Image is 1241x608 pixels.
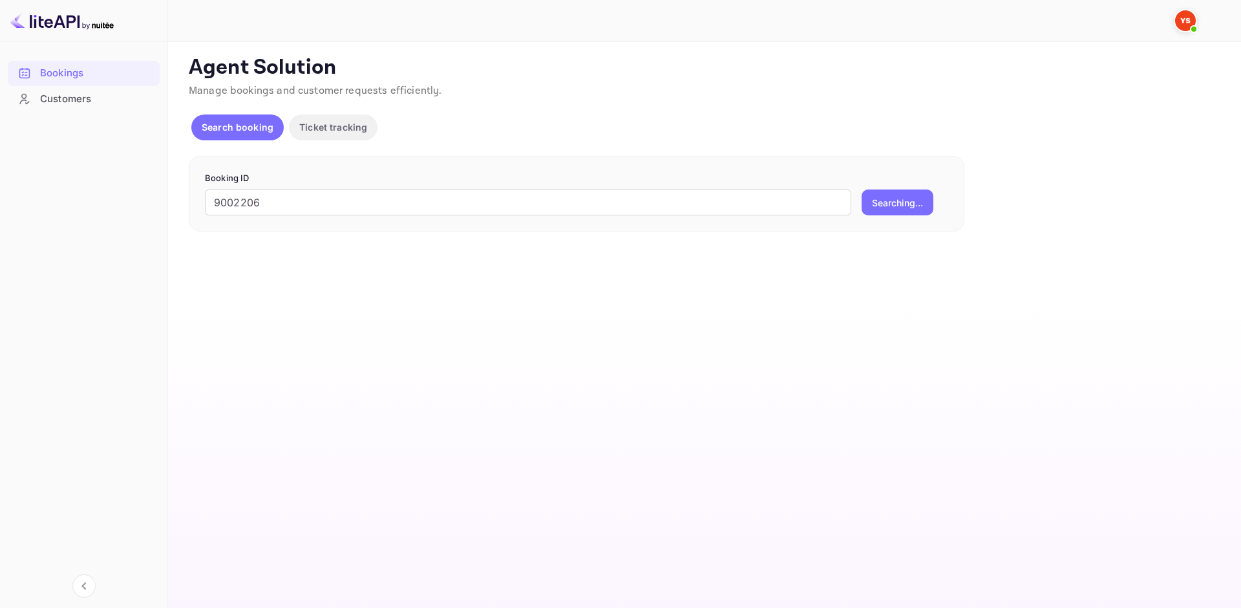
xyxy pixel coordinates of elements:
div: Bookings [40,66,153,81]
a: Bookings [8,61,160,85]
a: Customers [8,87,160,111]
p: Search booking [202,120,273,134]
img: Yandex Support [1175,10,1196,31]
p: Ticket tracking [299,120,367,134]
div: Customers [40,92,153,107]
p: Agent Solution [189,55,1218,81]
button: Searching... [862,190,933,215]
img: LiteAPI logo [10,10,114,31]
p: Booking ID [205,172,948,185]
div: Customers [8,87,160,112]
button: Collapse navigation [72,574,96,598]
div: Bookings [8,61,160,86]
input: Enter Booking ID (e.g., 63782194) [205,190,851,215]
span: Manage bookings and customer requests efficiently. [189,84,442,98]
